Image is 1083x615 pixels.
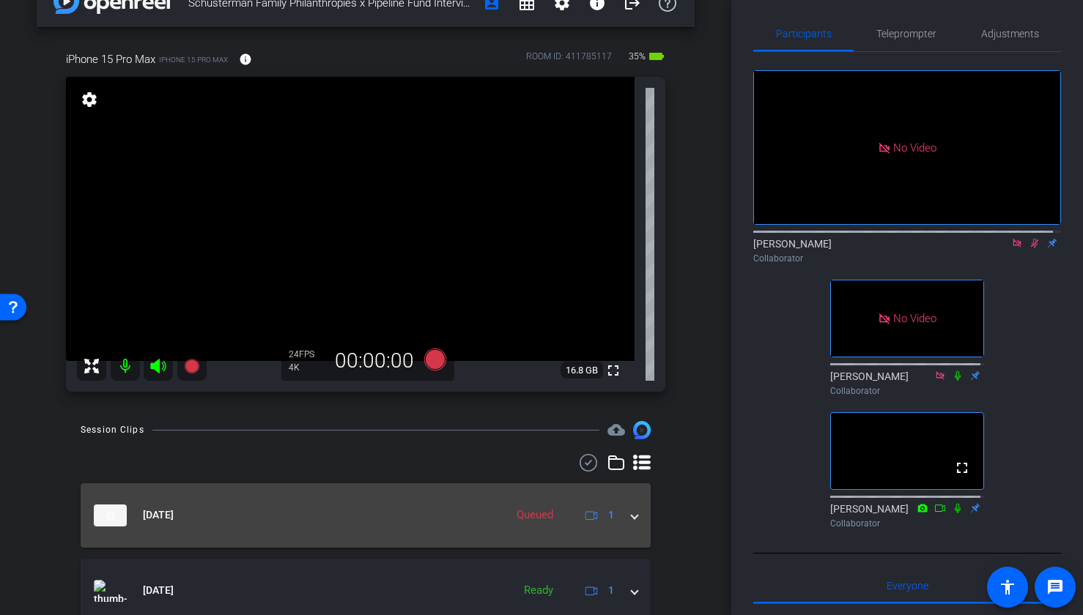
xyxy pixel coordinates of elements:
div: [PERSON_NAME] [830,369,984,398]
img: Session clips [633,421,651,439]
div: 24 [289,348,325,360]
mat-expansion-panel-header: thumb-nail[DATE]Queued1 [81,483,651,548]
div: Collaborator [830,517,984,530]
div: 4K [289,362,325,373]
div: Queued [509,507,561,523]
div: [PERSON_NAME] [753,236,1061,265]
span: Everyone [887,581,928,591]
mat-icon: settings [79,91,100,108]
div: Collaborator [753,252,1061,265]
div: ROOM ID: 411785117 [526,50,612,71]
mat-icon: accessibility [999,578,1016,596]
div: Session Clips [81,422,144,437]
span: 1 [608,583,614,598]
mat-icon: info [239,53,252,66]
span: Destinations for your clips [607,421,625,439]
span: [DATE] [143,583,174,598]
span: Adjustments [981,29,1039,39]
span: No Video [893,141,936,154]
mat-icon: cloud_upload [607,421,625,439]
div: Collaborator [830,384,984,398]
mat-icon: message [1046,578,1064,596]
mat-icon: fullscreen [605,362,622,379]
span: Participants [776,29,832,39]
span: [DATE] [143,507,174,523]
mat-icon: battery_std [648,48,665,65]
mat-icon: fullscreen [953,459,971,477]
span: No Video [893,312,936,325]
img: thumb-nail [94,504,127,526]
span: Teleprompter [876,29,936,39]
span: 1 [608,507,614,523]
span: 35% [626,45,648,68]
img: thumb-nail [94,580,127,602]
div: 00:00:00 [325,348,424,373]
span: iPhone 15 Pro Max [66,51,155,67]
div: Ready [517,582,561,599]
span: 16.8 GB [561,362,603,379]
div: [PERSON_NAME] [830,502,984,530]
span: iPhone 15 Pro Max [159,54,228,65]
span: FPS [299,349,314,359]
